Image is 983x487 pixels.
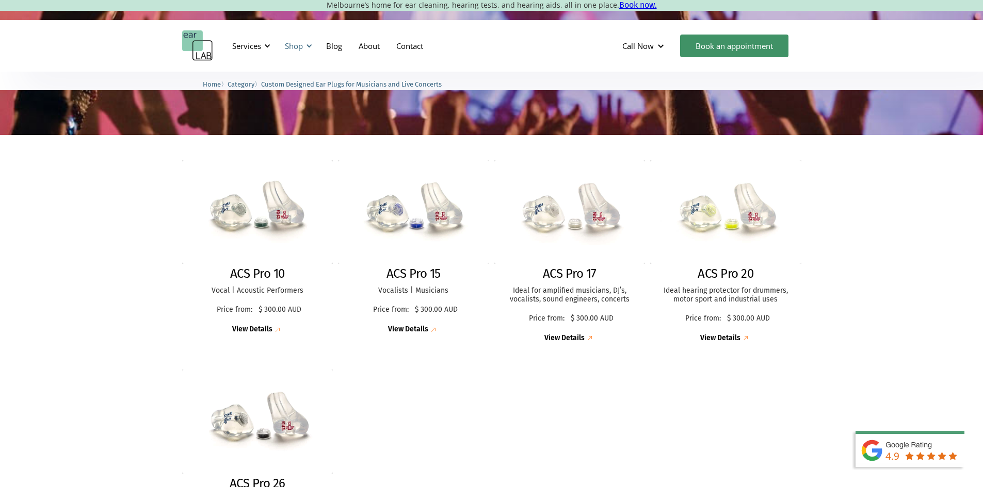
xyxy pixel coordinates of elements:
[660,287,791,304] p: Ideal hearing protector for drummers, motor sport and industrial uses
[386,266,441,281] h2: ACS Pro 15
[525,314,568,323] p: Price from:
[261,79,442,89] a: Custom Designed Ear Plugs for Musicians and Live Concerts
[338,160,489,264] img: ACS Pro 15
[614,30,675,61] div: Call Now
[203,80,221,88] span: Home
[279,30,315,61] div: Shop
[650,160,801,343] a: ACS Pro 20ACS Pro 20Ideal hearing protector for drummers, motor sport and industrial usesPrice fr...
[230,266,285,281] h2: ACS Pro 10
[680,35,788,57] a: Book an appointment
[388,31,431,61] a: Contact
[232,41,261,51] div: Services
[698,266,753,281] h2: ACS Pro 20
[232,325,272,334] div: View Details
[348,287,479,295] p: Vocalists | Musicians
[192,287,323,295] p: Vocal | Acoustic Performers
[388,325,428,334] div: View Details
[494,160,646,264] img: ACS Pro 17
[203,79,228,90] li: 〉
[228,79,254,89] a: Category
[338,160,489,335] a: ACS Pro 15ACS Pro 15Vocalists | MusiciansPrice from:$ 300.00 AUDView Details
[700,334,740,343] div: View Details
[650,160,801,264] img: ACS Pro 20
[203,79,221,89] a: Home
[543,266,597,281] h2: ACS Pro 17
[727,314,770,323] p: $ 300.00 AUD
[285,41,303,51] div: Shop
[369,306,412,314] p: Price from:
[544,334,585,343] div: View Details
[228,80,254,88] span: Category
[182,160,333,335] a: ACS Pro 10ACS Pro 10Vocal | Acoustic PerformersPrice from:$ 300.00 AUDView Details
[350,31,388,61] a: About
[182,30,213,61] a: home
[228,79,261,90] li: 〉
[505,287,635,304] p: Ideal for amplified musicians, DJ’s, vocalists, sound engineers, concerts
[682,314,724,323] p: Price from:
[622,41,654,51] div: Call Now
[318,31,350,61] a: Blog
[259,306,301,314] p: $ 300.00 AUD
[213,306,256,314] p: Price from:
[571,314,614,323] p: $ 300.00 AUD
[494,160,646,343] a: ACS Pro 17ACS Pro 17Ideal for amplified musicians, DJ’s, vocalists, sound engineers, concertsPric...
[182,370,333,473] img: ACS Pro 26
[415,306,458,314] p: $ 300.00 AUD
[182,160,333,264] img: ACS Pro 10
[261,80,442,88] span: Custom Designed Ear Plugs for Musicians and Live Concerts
[226,30,273,61] div: Services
